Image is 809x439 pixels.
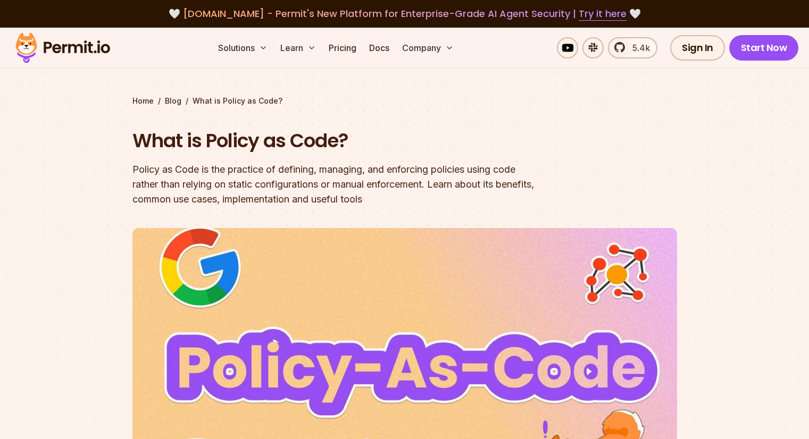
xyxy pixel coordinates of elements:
[183,7,627,20] span: [DOMAIN_NAME] - Permit's New Platform for Enterprise-Grade AI Agent Security |
[132,96,154,106] a: Home
[608,37,657,58] a: 5.4k
[132,162,541,207] div: Policy as Code is the practice of defining, managing, and enforcing policies using code rather th...
[670,35,725,61] a: Sign In
[26,6,783,21] div: 🤍 🤍
[165,96,181,106] a: Blog
[214,37,272,58] button: Solutions
[11,30,115,66] img: Permit logo
[276,37,320,58] button: Learn
[626,41,650,54] span: 5.4k
[132,128,541,154] h1: What is Policy as Code?
[324,37,361,58] a: Pricing
[365,37,394,58] a: Docs
[398,37,458,58] button: Company
[132,96,677,106] div: / /
[729,35,799,61] a: Start Now
[579,7,627,21] a: Try it here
